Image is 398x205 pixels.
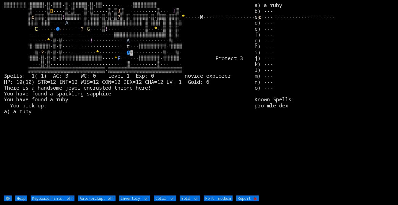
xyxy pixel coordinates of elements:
larn: ▒▒▒▒▒▒▒·▒▒▒▒▒·▒·▒▒▒·▒·▒▒▒▒▒·▒·▒▒··········▒▒▒▒▒▒▒▒ ▒·····▒ ····▒·▒···▒·▒·····▒·▒ ▒···········▒···... [4,2,255,195]
font: ! [90,37,93,44]
font: ! [62,13,65,20]
font: @ [56,25,59,32]
input: Color: on [154,195,176,201]
input: ⚙️ [4,195,12,201]
font: A [127,37,130,44]
input: Bold: on [180,195,200,201]
font: ? [117,13,120,20]
font: G [87,25,90,32]
font: c [32,13,35,20]
font: F [117,55,120,62]
font: ? [41,49,44,56]
font: J [117,7,120,14]
font: ! [172,7,176,14]
font: A [65,19,68,26]
font: t [127,43,130,50]
input: Help [15,195,27,201]
input: Auto-pickup: off [78,195,116,201]
stats: a) a ruby b) --- c) --- d) --- e) --- f) --- g) --- h) --- i) --- j) --- k) --- l) --- m) --- n) ... [255,2,394,195]
input: Report 🐞 [236,195,259,201]
input: Keyboard hints: off [31,195,74,201]
input: Inventory: on [119,195,150,201]
input: Font: modern [204,195,233,201]
font: M [200,13,203,20]
font: ! [105,25,108,32]
font: C [35,25,38,32]
font: @ [127,49,130,56]
font: B [50,7,53,14]
font: ? [81,25,84,32]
